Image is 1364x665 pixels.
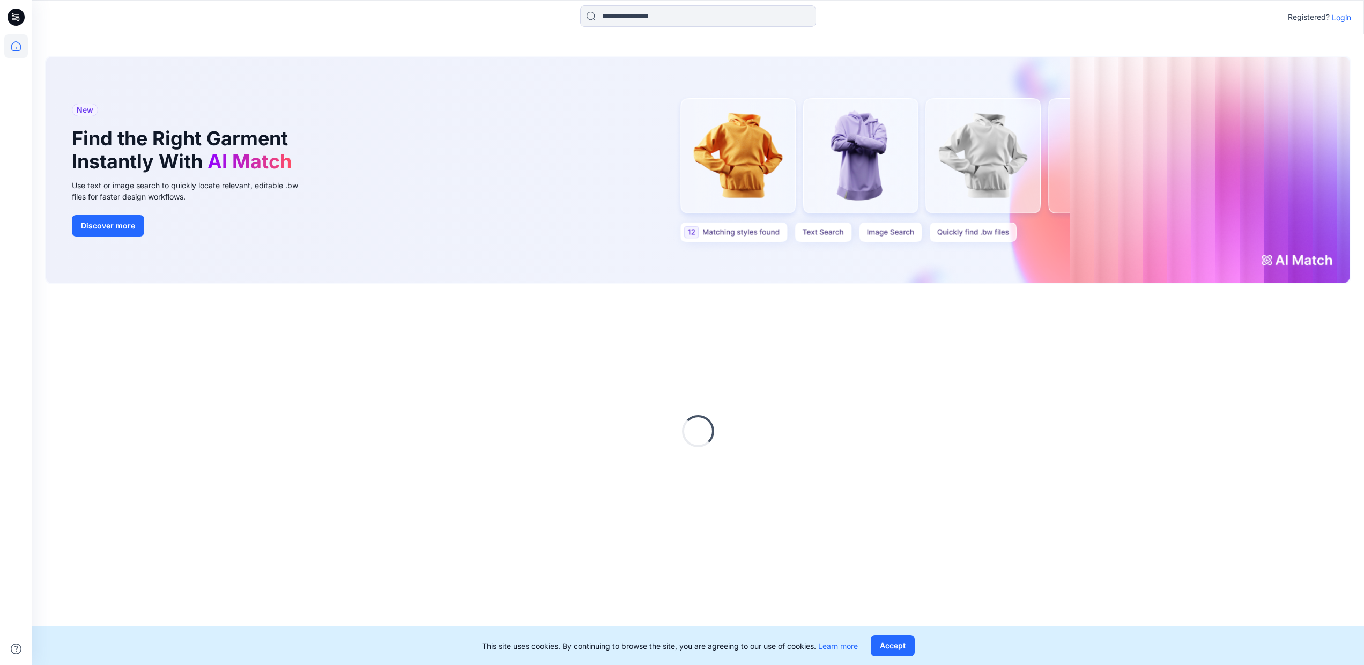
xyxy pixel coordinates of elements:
[77,104,93,116] span: New
[207,150,292,173] span: AI Match
[871,635,915,656] button: Accept
[1332,12,1351,23] p: Login
[72,127,297,173] h1: Find the Right Garment Instantly With
[818,641,858,651] a: Learn more
[1288,11,1330,24] p: Registered?
[482,640,858,652] p: This site uses cookies. By continuing to browse the site, you are agreeing to our use of cookies.
[72,215,144,237] button: Discover more
[72,180,313,202] div: Use text or image search to quickly locate relevant, editable .bw files for faster design workflows.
